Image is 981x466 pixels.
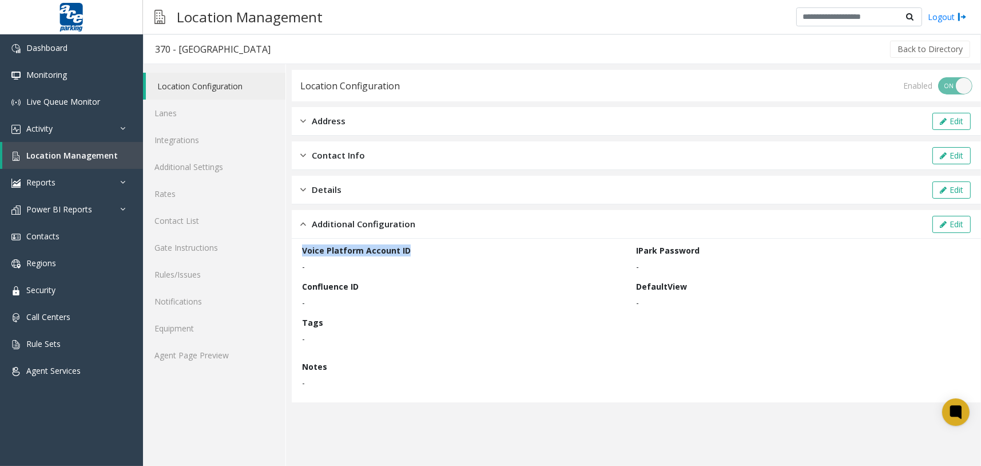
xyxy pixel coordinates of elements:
[300,218,306,231] img: opened
[312,114,345,128] span: Address
[143,180,285,207] a: Rates
[312,149,365,162] span: Contact Info
[302,244,411,256] label: Voice Platform Account ID
[11,313,21,322] img: 'icon'
[637,281,688,293] label: DefaultView
[932,216,971,233] button: Edit
[26,123,53,134] span: Activity
[302,297,631,309] p: -
[11,259,21,268] img: 'icon'
[26,338,61,349] span: Rule Sets
[2,142,143,169] a: Location Management
[932,147,971,164] button: Edit
[932,181,971,199] button: Edit
[143,207,285,234] a: Contact List
[903,80,932,92] div: Enabled
[26,365,81,376] span: Agent Services
[143,315,285,342] a: Equipment
[312,218,415,231] span: Additional Configuration
[302,361,327,373] label: Notes
[302,317,323,329] label: Tags
[11,340,21,349] img: 'icon'
[171,3,328,31] h3: Location Management
[637,297,966,309] p: -
[155,42,271,57] div: 370 - [GEOGRAPHIC_DATA]
[11,367,21,376] img: 'icon'
[300,149,306,162] img: closed
[26,96,100,107] span: Live Queue Monitor
[143,342,285,369] a: Agent Page Preview
[11,179,21,188] img: 'icon'
[302,377,965,389] p: -
[26,150,118,161] span: Location Management
[312,183,341,196] span: Details
[302,281,359,293] label: Confluence ID
[146,73,285,100] a: Location Configuration
[11,71,21,80] img: 'icon'
[143,127,285,153] a: Integrations
[143,261,285,288] a: Rules/Issues
[300,183,306,196] img: closed
[11,286,21,295] img: 'icon'
[143,288,285,315] a: Notifications
[928,11,967,23] a: Logout
[26,258,56,268] span: Regions
[26,311,70,322] span: Call Centers
[26,204,92,215] span: Power BI Reports
[11,232,21,242] img: 'icon'
[11,152,21,161] img: 'icon'
[637,244,700,256] label: IPark Password
[300,114,306,128] img: closed
[300,78,400,93] div: Location Configuration
[26,285,55,295] span: Security
[302,260,631,273] p: -
[11,44,21,53] img: 'icon'
[637,260,966,273] p: -
[143,153,285,180] a: Additional Settings
[26,177,55,188] span: Reports
[143,100,285,127] a: Lanes
[26,69,67,80] span: Monitoring
[154,3,165,31] img: pageIcon
[958,11,967,23] img: logout
[302,333,959,345] p: -
[11,98,21,107] img: 'icon'
[890,41,970,58] button: Back to Directory
[11,206,21,215] img: 'icon'
[932,113,971,130] button: Edit
[26,231,59,242] span: Contacts
[143,234,285,261] a: Gate Instructions
[11,125,21,134] img: 'icon'
[26,42,67,53] span: Dashboard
